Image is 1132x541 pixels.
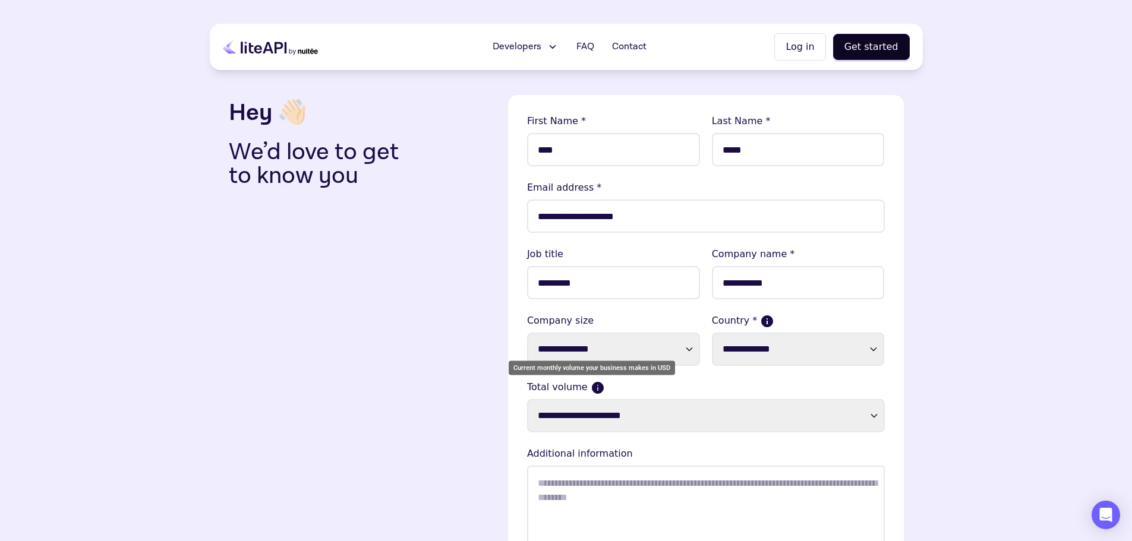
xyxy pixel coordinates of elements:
label: Total volume [527,380,885,394]
div: Open Intercom Messenger [1092,501,1120,529]
label: Company size [527,314,700,328]
lable: Job title [527,247,700,261]
div: Current monthly volume your business makes in USD [509,360,675,375]
button: If more than one country, please select where the majority of your sales come from. [762,316,772,327]
span: Developers [493,40,541,54]
span: Contact [612,40,647,54]
lable: Company name * [712,247,885,261]
lable: Additional information [527,447,885,461]
button: Developers [485,35,566,59]
button: Current monthly volume your business makes in USD [592,382,603,393]
a: Contact [605,35,654,59]
lable: Last Name * [712,114,885,128]
label: Country * [712,314,885,328]
button: Get started [833,34,910,60]
lable: Email address * [527,181,885,195]
lable: First Name * [527,114,700,128]
h3: Hey 👋🏻 [229,95,499,131]
p: We’d love to get to know you [229,140,418,188]
a: FAQ [569,35,601,59]
button: Log in [774,33,825,61]
span: FAQ [576,40,594,54]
